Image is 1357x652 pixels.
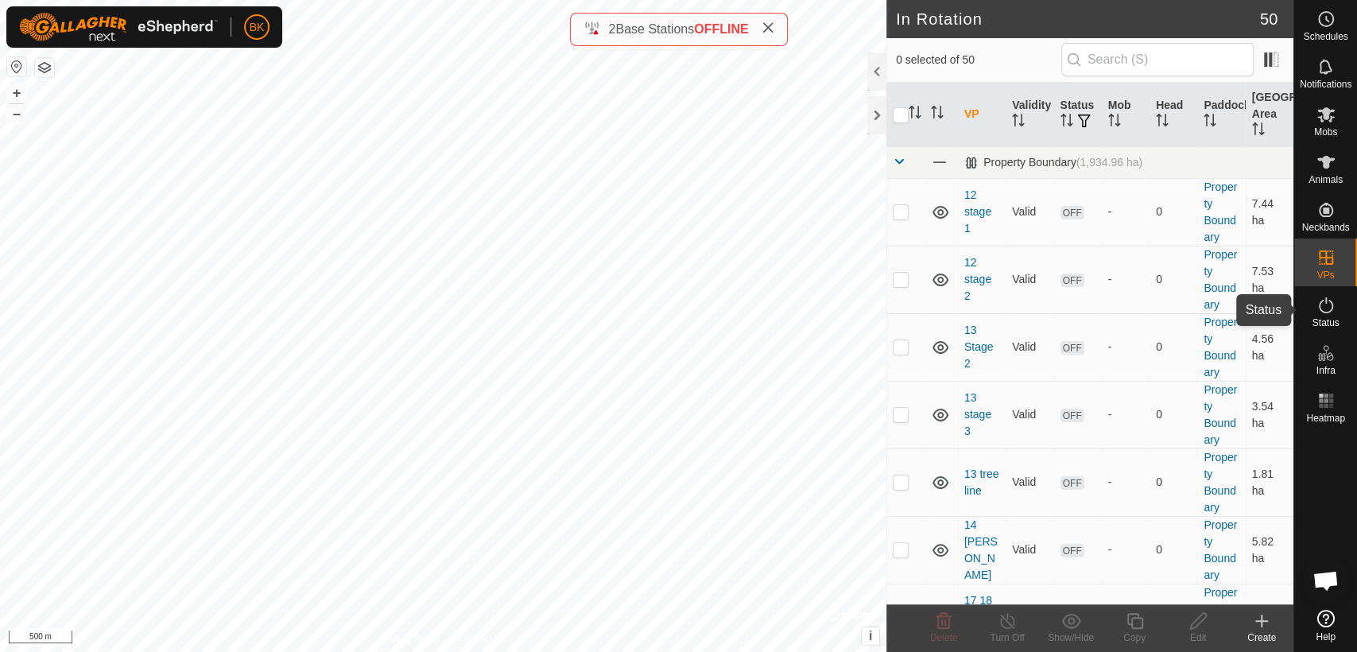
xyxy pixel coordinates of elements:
div: Show/Hide [1039,631,1103,645]
a: Property Boundary [1204,518,1237,581]
p-sorticon: Activate to sort [1108,116,1121,129]
button: Map Layers [35,58,54,77]
span: VPs [1316,270,1334,280]
td: Valid [1006,584,1053,651]
p-sorticon: Activate to sort [1012,116,1025,129]
td: 7.53 ha [1246,246,1293,313]
td: Valid [1006,178,1053,246]
th: [GEOGRAPHIC_DATA] Area [1246,83,1293,147]
div: - [1108,339,1143,355]
td: Valid [1006,516,1053,584]
a: 12 stage 1 [964,188,991,235]
th: Status [1054,83,1102,147]
p-sorticon: Activate to sort [1252,125,1265,138]
span: OFF [1060,476,1084,490]
div: - [1108,541,1143,558]
a: 12 stage 2 [964,256,991,302]
td: Valid [1006,381,1053,448]
span: OFFLINE [694,22,748,36]
button: – [7,104,26,123]
input: Search (S) [1061,43,1254,76]
span: Mobs [1314,127,1337,137]
div: Open chat [1302,557,1350,604]
span: Neckbands [1301,223,1349,232]
span: BK [250,19,265,36]
div: - [1108,406,1143,423]
td: 5.82 ha [1246,516,1293,584]
td: Valid [1006,448,1053,516]
span: Animals [1309,175,1343,184]
div: Property Boundary [964,156,1142,169]
a: Property Boundary [1204,316,1237,378]
span: 2 [608,22,615,36]
a: Contact Us [459,631,506,646]
span: OFF [1060,274,1084,287]
button: i [862,627,879,645]
td: 7.44 ha [1246,178,1293,246]
td: 3.54 ha [1246,381,1293,448]
div: - [1108,474,1143,491]
a: Property Boundary [1204,451,1237,514]
th: Mob [1102,83,1150,147]
p-sorticon: Activate to sort [1156,116,1169,129]
td: 0 [1150,178,1197,246]
a: 17 18 19 cosy [964,594,992,640]
a: Property Boundary [1204,180,1237,243]
th: VP [958,83,1006,147]
span: Delete [930,632,958,643]
span: Infra [1316,366,1335,375]
span: 50 [1260,7,1278,31]
td: 0 [1150,313,1197,381]
th: Paddock [1197,83,1245,147]
td: Valid [1006,246,1053,313]
button: Reset Map [7,57,26,76]
a: Property Boundary [1204,586,1237,649]
td: 0 [1150,584,1197,651]
img: Gallagher Logo [19,13,218,41]
a: 13 Stage 2 [964,324,994,370]
a: Privacy Policy [380,631,440,646]
td: Valid [1006,313,1053,381]
span: OFF [1060,544,1084,557]
td: 0 [1150,448,1197,516]
a: 13 tree line [964,468,999,497]
a: Property Boundary [1204,383,1237,446]
div: - [1108,204,1143,220]
p-sorticon: Activate to sort [1204,116,1216,129]
span: (1,934.96 ha) [1076,156,1142,169]
span: Base Stations [615,22,694,36]
th: Validity [1006,83,1053,147]
td: 1.81 ha [1246,448,1293,516]
span: 0 selected of 50 [896,52,1061,68]
p-sorticon: Activate to sort [931,108,944,121]
td: 0 [1150,381,1197,448]
th: Head [1150,83,1197,147]
td: 6.31 ha [1246,584,1293,651]
td: 0 [1150,246,1197,313]
span: Notifications [1300,80,1351,89]
a: 14 [PERSON_NAME] [964,518,998,581]
span: OFF [1060,206,1084,219]
a: 13 stage 3 [964,391,991,437]
p-sorticon: Activate to sort [1060,116,1073,129]
span: Status [1312,318,1339,328]
span: Schedules [1303,32,1347,41]
p-sorticon: Activate to sort [909,108,921,121]
span: OFF [1060,341,1084,355]
span: OFF [1060,409,1084,422]
div: Turn Off [975,631,1039,645]
span: Heatmap [1306,413,1345,423]
td: 4.56 ha [1246,313,1293,381]
a: Help [1294,603,1357,648]
div: Edit [1166,631,1230,645]
div: Create [1230,631,1293,645]
h2: In Rotation [896,10,1260,29]
div: - [1108,271,1143,288]
button: + [7,83,26,103]
span: i [869,629,872,642]
a: Property Boundary [1204,248,1237,311]
div: Copy [1103,631,1166,645]
td: 0 [1150,516,1197,584]
span: Help [1316,632,1336,642]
